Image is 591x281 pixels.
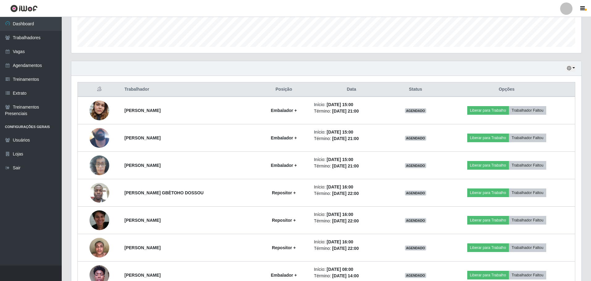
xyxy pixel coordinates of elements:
[314,273,389,279] li: Término:
[438,82,575,97] th: Opções
[89,198,109,242] img: 1754314235301.jpeg
[272,190,296,195] strong: Repositor +
[124,273,160,278] strong: [PERSON_NAME]
[509,243,546,252] button: Trabalhador Faltou
[327,267,353,272] time: [DATE] 08:00
[509,161,546,170] button: Trabalhador Faltou
[271,163,297,168] strong: Embalador +
[405,136,427,141] span: AGENDADO
[89,112,109,164] img: 1756409945570.jpeg
[121,82,257,97] th: Trabalhador
[314,156,389,163] li: Início:
[509,271,546,279] button: Trabalhador Faltou
[314,129,389,135] li: Início:
[124,245,160,250] strong: [PERSON_NAME]
[332,109,359,114] time: [DATE] 21:00
[314,101,389,108] li: Início:
[271,273,297,278] strong: Embalador +
[332,273,359,278] time: [DATE] 14:00
[314,190,389,197] li: Término:
[89,180,109,206] img: 1747661300950.jpeg
[327,239,353,244] time: [DATE] 16:00
[467,243,509,252] button: Liberar para Trabalho
[310,82,393,97] th: Data
[89,97,109,123] img: 1756311353314.jpeg
[405,273,427,278] span: AGENDADO
[405,191,427,196] span: AGENDADO
[89,152,109,178] img: 1756487537320.jpeg
[314,163,389,169] li: Término:
[327,130,353,134] time: [DATE] 15:00
[124,135,160,140] strong: [PERSON_NAME]
[332,191,359,196] time: [DATE] 22:00
[332,136,359,141] time: [DATE] 21:00
[405,108,427,113] span: AGENDADO
[467,106,509,115] button: Liberar para Trabalho
[405,218,427,223] span: AGENDADO
[10,5,38,12] img: CoreUI Logo
[405,246,427,250] span: AGENDADO
[467,216,509,225] button: Liberar para Trabalho
[314,211,389,218] li: Início:
[467,188,509,197] button: Liberar para Trabalho
[271,108,297,113] strong: Embalador +
[332,163,359,168] time: [DATE] 21:00
[467,271,509,279] button: Liberar para Trabalho
[467,134,509,142] button: Liberar para Trabalho
[509,216,546,225] button: Trabalhador Faltou
[509,106,546,115] button: Trabalhador Faltou
[314,239,389,245] li: Início:
[314,108,389,114] li: Término:
[314,245,389,252] li: Término:
[124,190,203,195] strong: [PERSON_NAME] GBÈTOHO DOSSOU
[467,161,509,170] button: Liberar para Trabalho
[272,245,296,250] strong: Repositor +
[314,135,389,142] li: Término:
[89,234,109,261] img: 1756412010049.jpeg
[405,163,427,168] span: AGENDADO
[509,188,546,197] button: Trabalhador Faltou
[314,266,389,273] li: Início:
[314,184,389,190] li: Início:
[124,108,160,113] strong: [PERSON_NAME]
[332,218,359,223] time: [DATE] 22:00
[327,102,353,107] time: [DATE] 15:00
[124,218,160,223] strong: [PERSON_NAME]
[327,212,353,217] time: [DATE] 16:00
[271,135,297,140] strong: Embalador +
[314,218,389,224] li: Término:
[327,157,353,162] time: [DATE] 15:00
[332,246,359,251] time: [DATE] 22:00
[393,82,438,97] th: Status
[272,218,296,223] strong: Repositor +
[327,184,353,189] time: [DATE] 16:00
[124,163,160,168] strong: [PERSON_NAME]
[509,134,546,142] button: Trabalhador Faltou
[257,82,310,97] th: Posição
